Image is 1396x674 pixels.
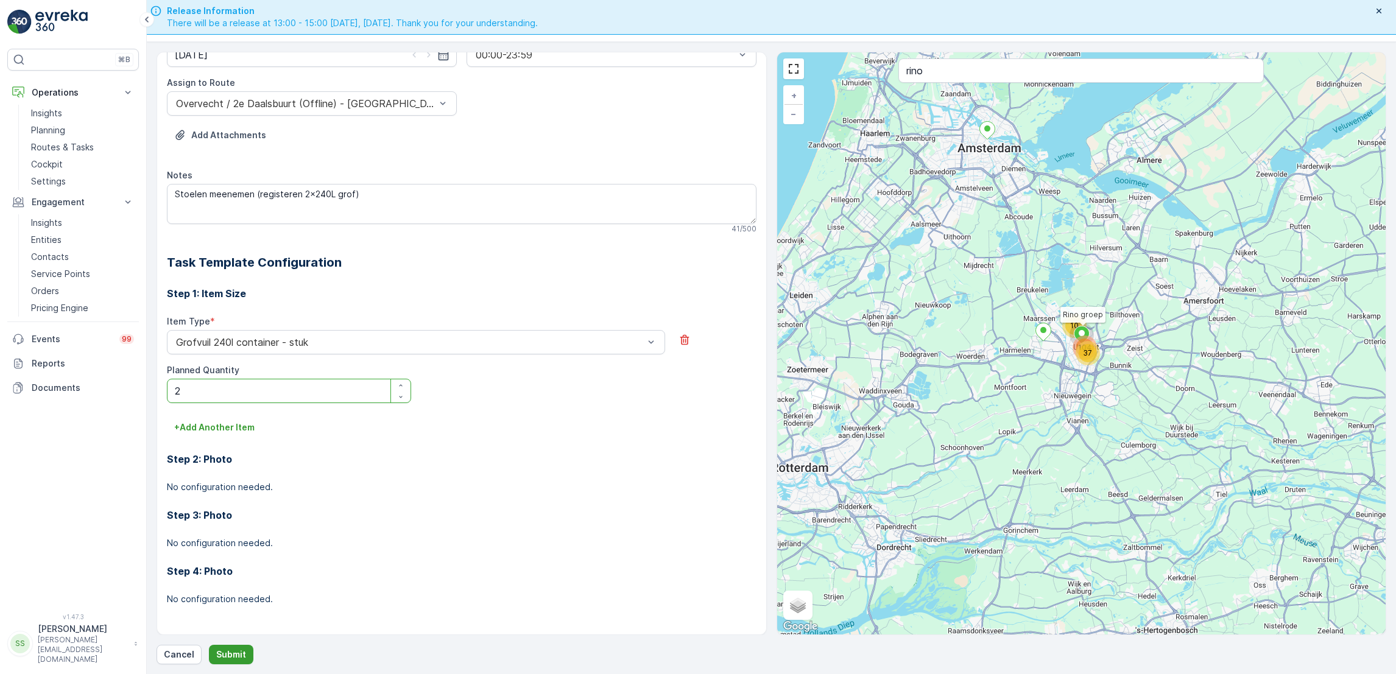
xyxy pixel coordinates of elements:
[784,60,803,78] a: View Fullscreen
[7,10,32,34] img: logo
[791,90,797,100] span: +
[167,184,756,224] textarea: Stoelen meenemen (registeren 2x240L grof)
[167,452,756,466] h3: Step 2: Photo
[784,86,803,105] a: Zoom In
[7,623,139,664] button: SS[PERSON_NAME][PERSON_NAME][EMAIL_ADDRESS][DOMAIN_NAME]
[26,265,139,283] a: Service Points
[167,17,538,29] span: There will be a release at 13:00 - 15:00 [DATE], [DATE]. Thank you for your understanding.
[32,357,134,370] p: Reports
[167,286,756,301] h3: Step 1: Item Size
[167,537,756,549] p: No configuration needed.
[7,80,139,105] button: Operations
[31,175,66,188] p: Settings
[26,214,139,231] a: Insights
[1062,314,1087,338] div: 10
[167,508,756,522] h3: Step 3: Photo
[164,648,194,661] p: Cancel
[1073,335,1097,360] div: 104
[38,623,128,635] p: [PERSON_NAME]
[784,105,803,123] a: Zoom Out
[7,613,139,620] span: v 1.47.3
[7,190,139,214] button: Engagement
[31,141,94,153] p: Routes & Tasks
[32,333,112,345] p: Events
[209,645,253,664] button: Submit
[731,224,756,234] p: 41 / 500
[32,86,115,99] p: Operations
[26,231,139,248] a: Entities
[1078,343,1091,352] span: 104
[10,634,30,653] div: SS
[26,300,139,317] a: Pricing Engine
[118,55,130,65] p: ⌘B
[26,173,139,190] a: Settings
[32,382,134,394] p: Documents
[167,316,210,326] label: Item Type
[31,158,63,170] p: Cockpit
[1070,321,1079,330] span: 10
[38,635,128,664] p: [PERSON_NAME][EMAIL_ADDRESS][DOMAIN_NAME]
[26,139,139,156] a: Routes & Tasks
[7,351,139,376] a: Reports
[26,105,139,122] a: Insights
[167,593,756,605] p: No configuration needed.
[167,564,756,578] h3: Step 4: Photo
[31,285,59,297] p: Orders
[26,122,139,139] a: Planning
[31,251,69,263] p: Contacts
[31,234,62,246] p: Entities
[1076,341,1100,365] div: 37
[898,58,1264,83] input: Search address or service points
[191,129,266,141] p: Add Attachments
[167,481,756,493] p: No configuration needed.
[7,376,139,400] a: Documents
[167,77,235,88] label: Assign to Route
[157,645,202,664] button: Cancel
[7,327,139,351] a: Events99
[35,10,88,34] img: logo_light-DOdMpM7g.png
[780,619,820,634] a: Open this area in Google Maps (opens a new window)
[31,107,62,119] p: Insights
[26,283,139,300] a: Orders
[784,592,811,619] a: Layers
[167,170,192,180] label: Notes
[216,648,246,661] p: Submit
[31,124,65,136] p: Planning
[1083,348,1092,357] span: 37
[31,268,90,280] p: Service Points
[791,108,797,119] span: −
[31,302,88,314] p: Pricing Engine
[26,248,139,265] a: Contacts
[780,619,820,634] img: Google
[167,418,262,437] button: +Add Another Item
[32,196,115,208] p: Engagement
[31,217,62,229] p: Insights
[167,365,239,375] label: Planned Quantity
[26,156,139,173] a: Cockpit
[174,421,255,434] p: + Add Another Item
[167,5,538,17] span: Release Information
[167,43,457,67] input: dd/mm/yyyy
[122,334,132,344] p: 99
[167,253,756,272] h2: Task Template Configuration
[167,125,273,145] button: Upload File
